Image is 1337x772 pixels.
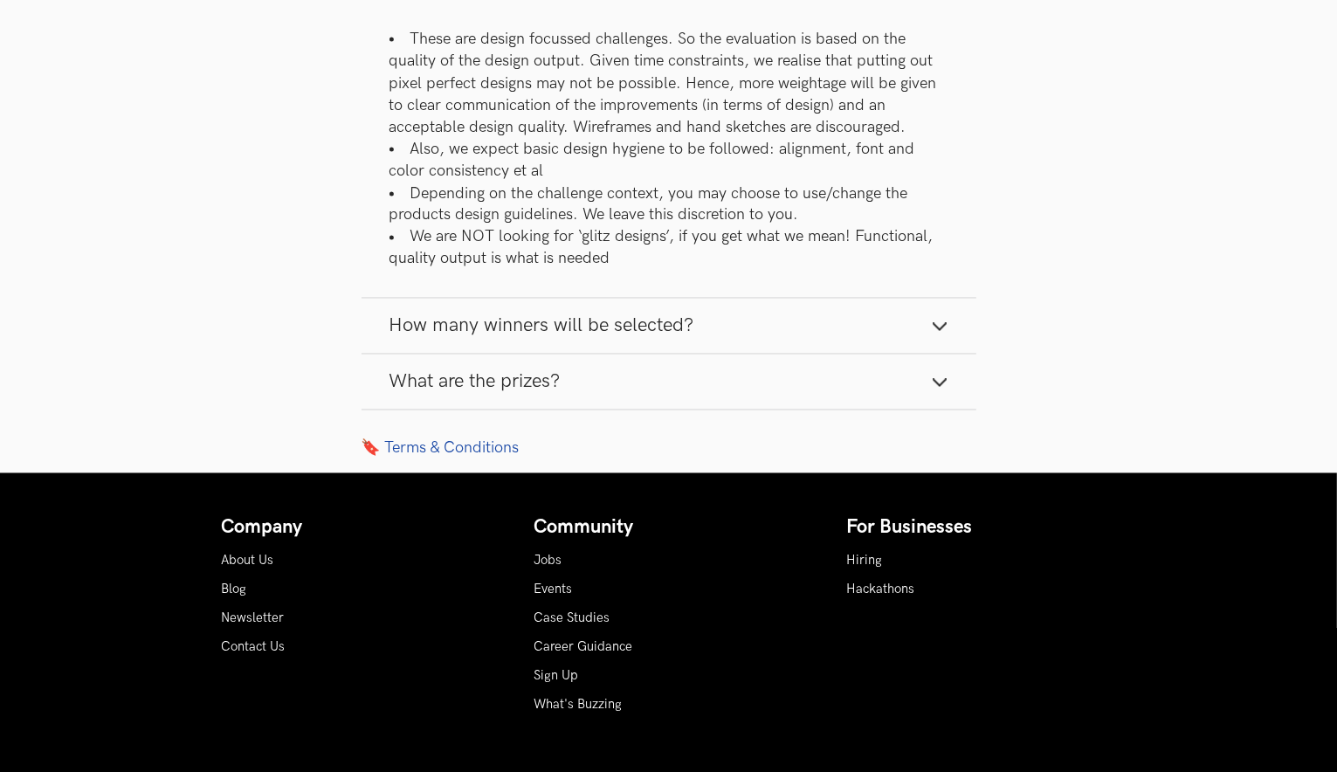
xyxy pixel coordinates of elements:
[389,183,948,226] li: Depending on the challenge context, you may choose to use/change the products design guidelines. ...
[222,611,285,626] a: Newsletter
[389,314,694,338] span: How many winners will be selected?
[847,582,915,597] a: Hackathons
[222,554,274,569] a: About Us
[534,640,633,655] a: Career Guidance
[534,554,562,569] a: Jobs
[389,138,948,182] li: Also, we expect basic design hygiene to be followed: alignment, font and color consistency et al
[847,554,883,569] a: Hiring
[534,698,623,713] a: What's Buzzing
[362,299,976,354] button: How many winners will be selected?
[362,355,976,410] button: What are the prizes?
[389,28,948,138] li: These are design focussed challenges. So the evaluation is based on the quality of the design out...
[362,20,976,298] div: What is the evaluation criteria?
[534,517,803,540] h4: Community
[362,438,976,458] a: 🔖 Terms & Conditions
[534,582,573,597] a: Events
[222,640,286,655] a: Contact Us
[389,370,561,394] span: What are the prizes?
[534,611,610,626] a: Case Studies
[222,582,247,597] a: Blog
[534,669,579,684] a: Sign Up
[847,517,1116,540] h4: For Businesses
[389,226,948,270] li: We are NOT looking for ‘glitz designs’, if you get what we mean! Functional, quality output is wh...
[222,517,491,540] h4: Company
